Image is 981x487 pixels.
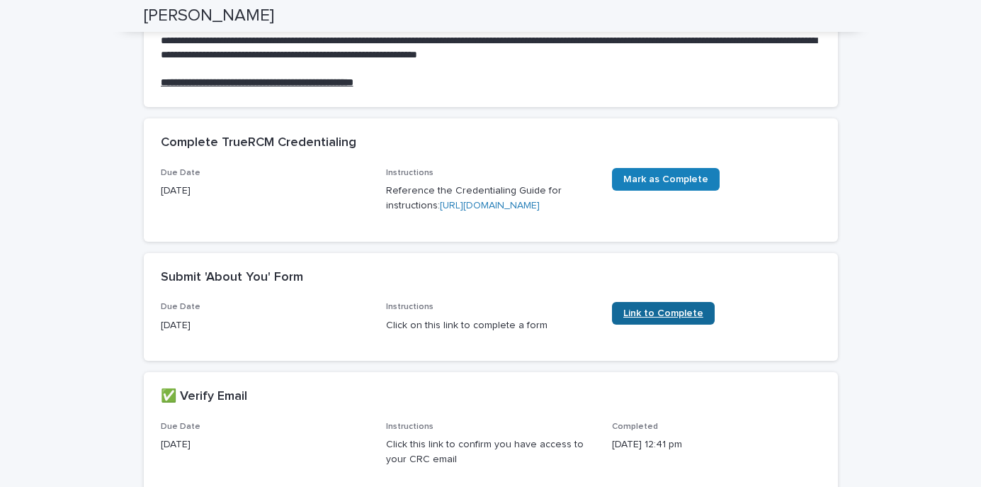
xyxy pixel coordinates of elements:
p: [DATE] [161,437,370,452]
span: Due Date [161,169,200,177]
span: Link to Complete [623,308,703,318]
a: Link to Complete [612,302,715,325]
p: [DATE] 12:41 pm [612,437,821,452]
a: Mark as Complete [612,168,720,191]
span: Due Date [161,303,200,311]
p: [DATE] [161,184,370,198]
span: Completed [612,422,658,431]
h2: Complete TrueRCM Credentialing [161,135,356,151]
span: Mark as Complete [623,174,708,184]
p: Click this link to confirm you have access to your CRC email [386,437,595,467]
h2: ✅ Verify Email [161,389,247,405]
a: [URL][DOMAIN_NAME] [440,201,540,211]
p: [DATE] [161,318,370,333]
p: Reference the Credentialing Guide for instructions: [386,184,595,213]
h2: [PERSON_NAME] [144,6,274,26]
h2: Submit 'About You' Form [161,270,303,286]
span: Due Date [161,422,200,431]
span: Instructions [386,169,433,177]
span: Instructions [386,422,433,431]
span: Instructions [386,303,433,311]
p: Click on this link to complete a form [386,318,595,333]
